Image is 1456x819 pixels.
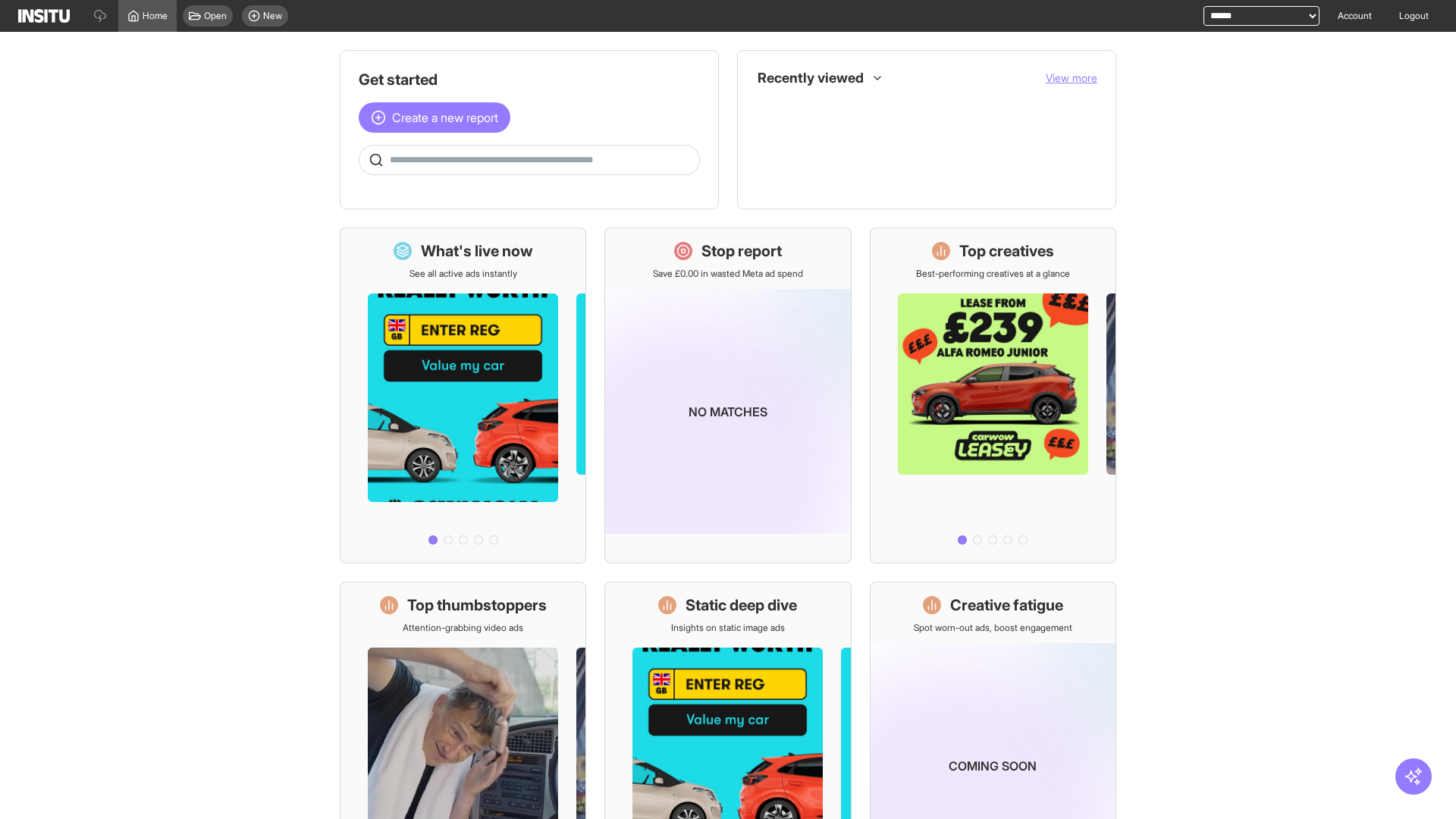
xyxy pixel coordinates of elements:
[671,622,785,634] p: Insights on static image ads
[653,268,803,280] p: Save £0.00 in wasted Meta ad spend
[689,403,767,421] p: No matches
[701,240,782,262] h1: Stop report
[870,227,1116,563] a: Top creativesBest-performing creatives at a glance
[604,227,851,563] a: Stop reportSave £0.00 in wasted Meta ad spendNo matches
[403,622,523,634] p: Attention-grabbing video ads
[407,595,547,616] h1: Top thumbstoppers
[359,102,510,133] button: Create a new report
[421,240,533,262] h1: What's live now
[686,595,797,616] h1: Static deep dive
[340,227,586,563] a: What's live nowSee all active ads instantly
[959,240,1054,262] h1: Top creatives
[204,10,227,22] span: Open
[605,289,850,534] img: coming-soon-gradient_kfitwp.png
[359,69,700,90] h1: Get started
[263,10,282,22] span: New
[1046,71,1097,86] button: View more
[916,268,1070,280] p: Best-performing creatives at a glance
[143,10,168,22] span: Home
[1046,71,1097,84] span: View more
[392,108,498,127] span: Create a new report
[409,268,517,280] p: See all active ads instantly
[18,9,70,23] img: Logo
